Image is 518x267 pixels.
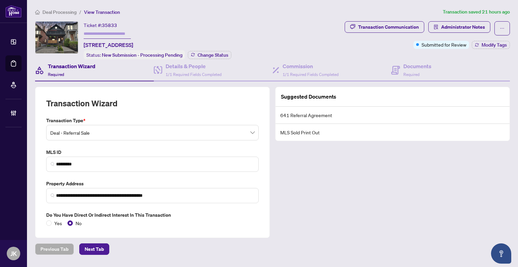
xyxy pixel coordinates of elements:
article: Suggested Documents [281,92,336,101]
h4: Details & People [166,62,222,70]
h4: Transaction Wizard [48,62,95,70]
span: Deal - Referral Sale [50,126,255,139]
span: solution [434,25,438,29]
button: Transaction Communication [345,21,424,33]
span: Required [48,72,64,77]
span: Modify Tags [482,43,507,47]
span: Administrator Notes [441,22,485,32]
span: Deal Processing [42,9,77,15]
span: Required [403,72,420,77]
span: New Submission - Processing Pending [102,52,182,58]
span: ellipsis [500,26,505,31]
span: 1/1 Required Fields Completed [166,72,222,77]
span: 35833 [102,22,117,28]
div: Ticket #: [84,21,117,29]
span: [STREET_ADDRESS] [84,41,133,49]
h2: Transaction Wizard [46,98,117,109]
li: 641 Referral Agreement [276,107,510,124]
h4: Documents [403,62,431,70]
article: Transaction saved 21 hours ago [443,8,510,16]
label: MLS ID [46,149,259,156]
img: IMG-E12161504_1.jpg [35,22,78,53]
span: No [73,219,84,227]
div: Transaction Communication [358,22,419,32]
button: Open asap [491,243,511,264]
img: search_icon [51,162,55,166]
h4: Commission [283,62,339,70]
span: View Transaction [84,9,120,15]
button: Previous Tab [35,243,74,255]
label: Do you have direct or indirect interest in this transaction [46,211,259,219]
button: Change Status [188,51,231,59]
button: Next Tab [79,243,109,255]
button: Modify Tags [472,41,510,49]
span: Yes [52,219,65,227]
label: Property Address [46,180,259,187]
span: 1/1 Required Fields Completed [283,72,339,77]
span: JK [10,249,17,258]
li: / [79,8,81,16]
img: search_icon [51,193,55,197]
li: MLS Sold Print Out [276,124,510,141]
span: Change Status [198,53,228,57]
span: home [35,10,40,15]
div: Status: [84,50,185,59]
span: Next Tab [85,244,104,255]
span: Submitted for Review [422,41,466,48]
button: Administrator Notes [428,21,490,33]
img: logo [5,5,22,18]
label: Transaction Type [46,117,259,124]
